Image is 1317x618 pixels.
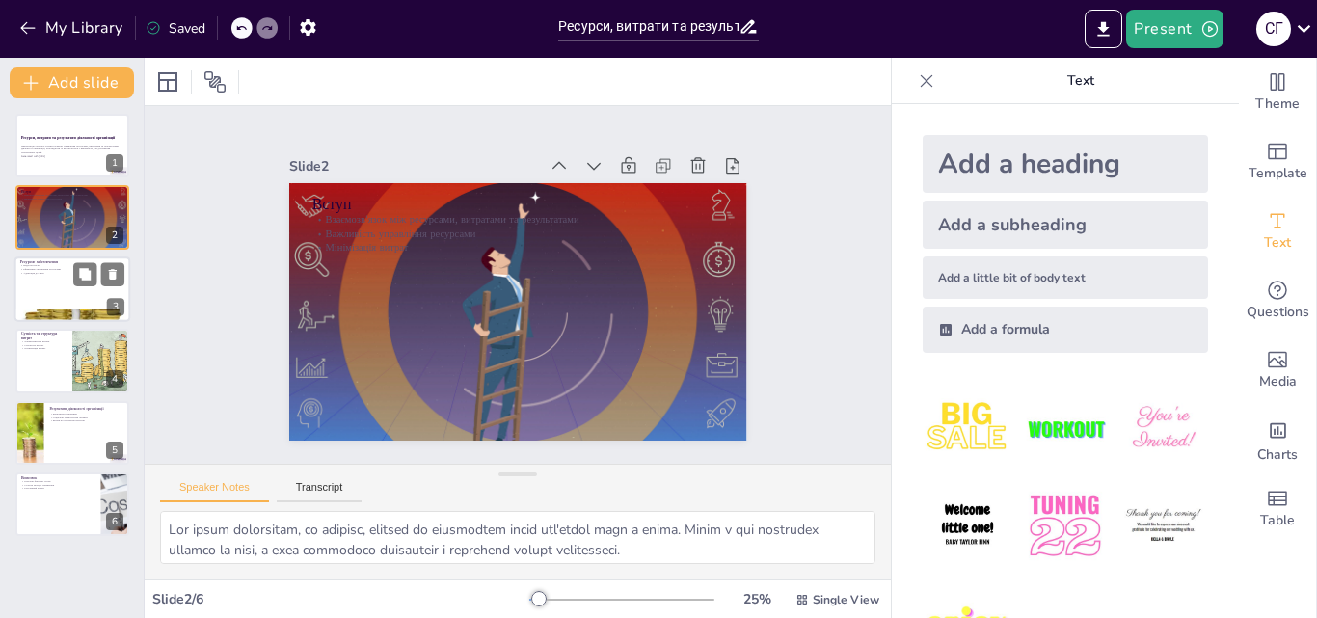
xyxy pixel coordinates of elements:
[21,154,123,158] p: Generated with [URL]
[311,212,723,227] p: Взаємозв'язок між ресурсами, витратами та результатами
[311,227,723,241] p: Важливість управління ресурсами
[289,157,539,175] div: Slide 2
[21,188,123,194] p: Вступ
[20,264,124,268] p: Види ресурсів
[311,194,723,215] p: Вступ
[106,442,123,459] div: 5
[21,135,115,140] strong: Ресурси, витрати та результати діяльності організації
[14,13,131,43] button: My Library
[107,298,124,315] div: 3
[1260,510,1295,531] span: Table
[15,472,129,536] div: 6
[558,13,739,40] input: Insert title
[923,201,1208,249] div: Add a subheading
[923,256,1208,299] div: Add a little bit of body text
[1118,481,1208,571] img: 6.jpeg
[101,262,124,285] button: Delete Slide
[1085,10,1122,48] button: Export to PowerPoint
[21,196,123,200] p: Важливість управління ресурсами
[152,590,529,608] div: Slide 2 / 6
[21,331,67,341] p: Сутність та структура витрат
[73,262,96,285] button: Duplicate Slide
[923,307,1208,353] div: Add a formula
[14,256,130,322] div: 3
[49,412,123,416] p: Економічні показники
[21,144,123,154] p: Презентація охоплює основні аспекти управління ресурсами, витратами та результатами діяльності ор...
[1020,384,1110,473] img: 2.jpeg
[21,479,95,483] p: Ключові фактори успіху
[15,114,129,177] div: 1
[813,592,879,607] span: Single View
[734,590,780,608] div: 25 %
[923,135,1208,193] div: Add a heading
[20,259,124,265] p: Ресурсне забезпечення
[49,418,123,422] p: Вплив на залучення ресурсів
[21,475,95,481] p: Висновок
[21,200,123,203] p: Мінімізація витрат
[1239,58,1316,127] div: Change the overall theme
[923,481,1012,571] img: 4.jpeg
[10,67,134,98] button: Add slide
[15,401,129,465] div: 5
[21,343,67,347] p: Структура витрат
[311,240,723,255] p: Мінімізація витрат
[1239,266,1316,336] div: Get real-time input from your audience
[1239,336,1316,405] div: Add images, graphics, shapes or video
[106,154,123,172] div: 1
[152,67,183,97] div: Layout
[106,513,123,530] div: 6
[1256,12,1291,46] div: С Г
[21,340,67,344] p: Характеристика витрат
[49,416,123,419] p: Соціальні та екологічні аспекти
[1020,481,1110,571] img: 5.jpeg
[1255,94,1300,115] span: Theme
[49,405,123,411] p: Результати діяльності організації
[203,70,227,94] span: Position
[1126,10,1223,48] button: Present
[1118,384,1208,473] img: 3.jpeg
[1247,302,1309,323] span: Questions
[160,511,875,564] textarea: Lor ipsum dolorsitam, co adipisc, elitsed do eiusmodtem incid utl'etdol magn a enima. Minim v qui...
[1264,232,1291,254] span: Text
[160,481,269,502] button: Speaker Notes
[1239,474,1316,544] div: Add a table
[15,329,129,392] div: 4
[20,267,124,271] p: Ефективне управління ресурсами
[1249,163,1307,184] span: Template
[106,370,123,388] div: 4
[21,487,95,491] p: Регулярний аналіз
[1239,405,1316,474] div: Add charts and graphs
[277,481,363,502] button: Transcript
[923,384,1012,473] img: 1.jpeg
[21,193,123,197] p: Взаємозв'язок між ресурсами, витратами та результатами
[1239,197,1316,266] div: Add text boxes
[942,58,1220,104] p: Text
[21,347,67,351] p: Оптимізація витрат
[106,227,123,244] div: 2
[146,19,205,38] div: Saved
[1259,371,1297,392] span: Media
[1257,444,1298,466] span: Charts
[1239,127,1316,197] div: Add ready made slides
[20,271,124,275] p: Адаптація до змін
[21,483,95,487] p: Сучасні методи управління
[15,185,129,249] div: 2
[1256,10,1291,48] button: С Г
